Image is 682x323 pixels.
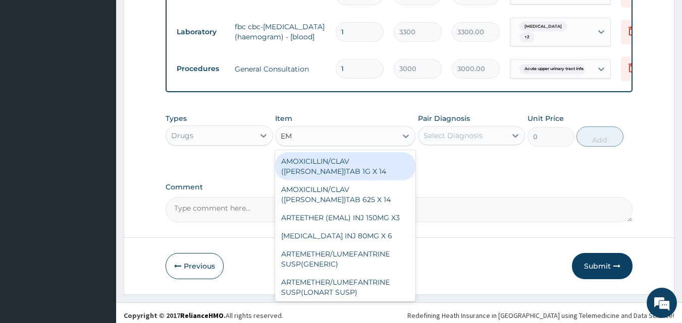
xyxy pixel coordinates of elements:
div: ARTEETHER (EMAL) INJ 150MG X3 [275,209,415,227]
textarea: Type your message and hit 'Enter' [5,216,192,251]
div: Redefining Heath Insurance in [GEOGRAPHIC_DATA] using Telemedicine and Data Science! [407,310,674,320]
label: Unit Price [528,113,564,123]
label: Item [275,113,292,123]
label: Types [166,114,187,123]
label: Comment [166,183,633,191]
strong: Copyright © 2017 . [124,311,226,320]
div: AMOXICILLIN/CLAV ([PERSON_NAME])TAB 625 X 14 [275,180,415,209]
div: Drugs [171,131,193,141]
td: Laboratory [172,23,230,41]
span: + 2 [519,32,535,42]
button: Previous [166,253,224,279]
div: Minimize live chat window [166,5,190,29]
td: Procedures [172,59,230,78]
td: fbc cbc-[MEDICAL_DATA] (haemogram) - [blood] [230,17,331,47]
span: [MEDICAL_DATA] [519,22,567,32]
button: Add [576,126,623,147]
div: AMOXICILLIN/CLAV ([PERSON_NAME])TAB 1G X 14 [275,152,415,180]
span: We're online! [59,97,139,199]
div: Select Diagnosis [424,131,483,141]
span: Acute upper urinary tract infe... [519,64,592,74]
div: ARTEMETHER/LUMEFANTRINE SUSP(GENERIC) [275,245,415,273]
button: Submit [572,253,633,279]
img: d_794563401_company_1708531726252_794563401 [19,50,41,76]
td: General Consultation [230,59,331,79]
div: ARTEMETHER/LUMEFANTRINE SUSP(LONART SUSP) [275,273,415,301]
label: Pair Diagnosis [418,113,470,123]
div: Chat with us now [53,56,170,70]
a: RelianceHMO [180,311,224,320]
div: [MEDICAL_DATA] INJ 80MG X 6 [275,227,415,245]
